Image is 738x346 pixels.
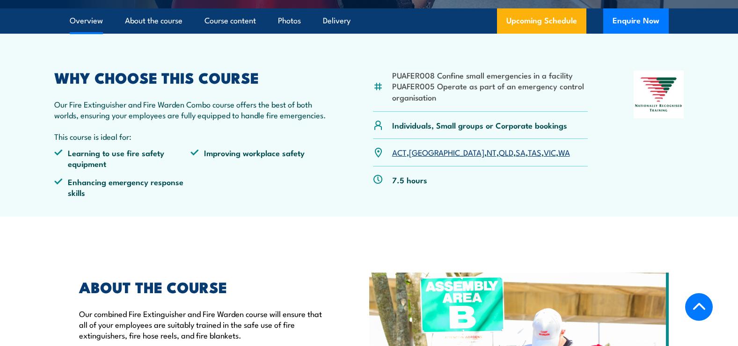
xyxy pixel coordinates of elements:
[79,280,326,293] h2: ABOUT THE COURSE
[205,8,256,33] a: Course content
[634,71,684,118] img: Nationally Recognised Training logo.
[190,147,327,169] li: Improving workplace safety
[409,146,484,158] a: [GEOGRAPHIC_DATA]
[497,8,586,34] a: Upcoming Schedule
[392,80,588,102] li: PUAFER005 Operate as part of an emergency control organisation
[323,8,351,33] a: Delivery
[516,146,526,158] a: SA
[392,174,427,185] p: 7.5 hours
[54,131,328,142] p: This course is ideal for:
[70,8,103,33] a: Overview
[54,99,328,121] p: Our Fire Extinguisher and Fire Warden Combo course offers the best of both worlds, ensuring your ...
[544,146,556,158] a: VIC
[392,120,567,130] p: Individuals, Small groups or Corporate bookings
[278,8,301,33] a: Photos
[125,8,183,33] a: About the course
[392,70,588,80] li: PUAFER008 Confine small emergencies in a facility
[54,176,191,198] li: Enhancing emergency response skills
[528,146,541,158] a: TAS
[54,147,191,169] li: Learning to use fire safety equipment
[54,71,328,84] h2: WHY CHOOSE THIS COURSE
[392,147,570,158] p: , , , , , , ,
[487,146,497,158] a: NT
[603,8,669,34] button: Enquire Now
[499,146,513,158] a: QLD
[558,146,570,158] a: WA
[392,146,407,158] a: ACT
[79,308,326,341] p: Our combined Fire Extinguisher and Fire Warden course will ensure that all of your employees are ...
